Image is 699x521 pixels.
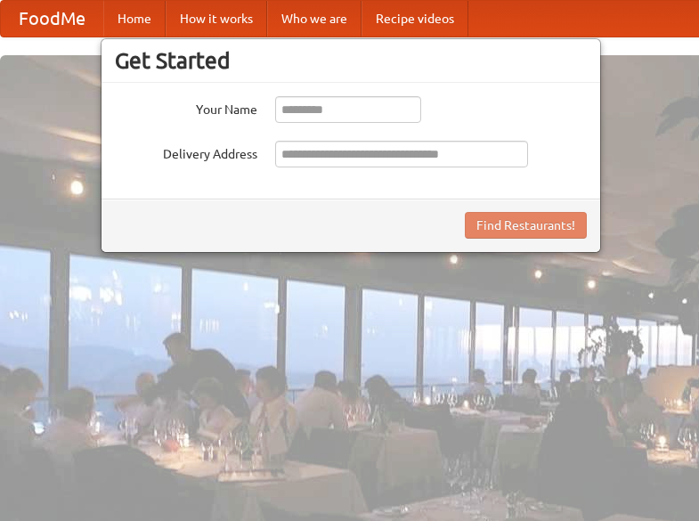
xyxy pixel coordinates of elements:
[362,1,468,37] a: Recipe videos
[103,1,166,37] a: Home
[115,141,257,163] label: Delivery Address
[1,1,103,37] a: FoodMe
[267,1,362,37] a: Who we are
[465,212,587,239] button: Find Restaurants!
[166,1,267,37] a: How it works
[115,96,257,118] label: Your Name
[115,47,587,74] h3: Get Started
